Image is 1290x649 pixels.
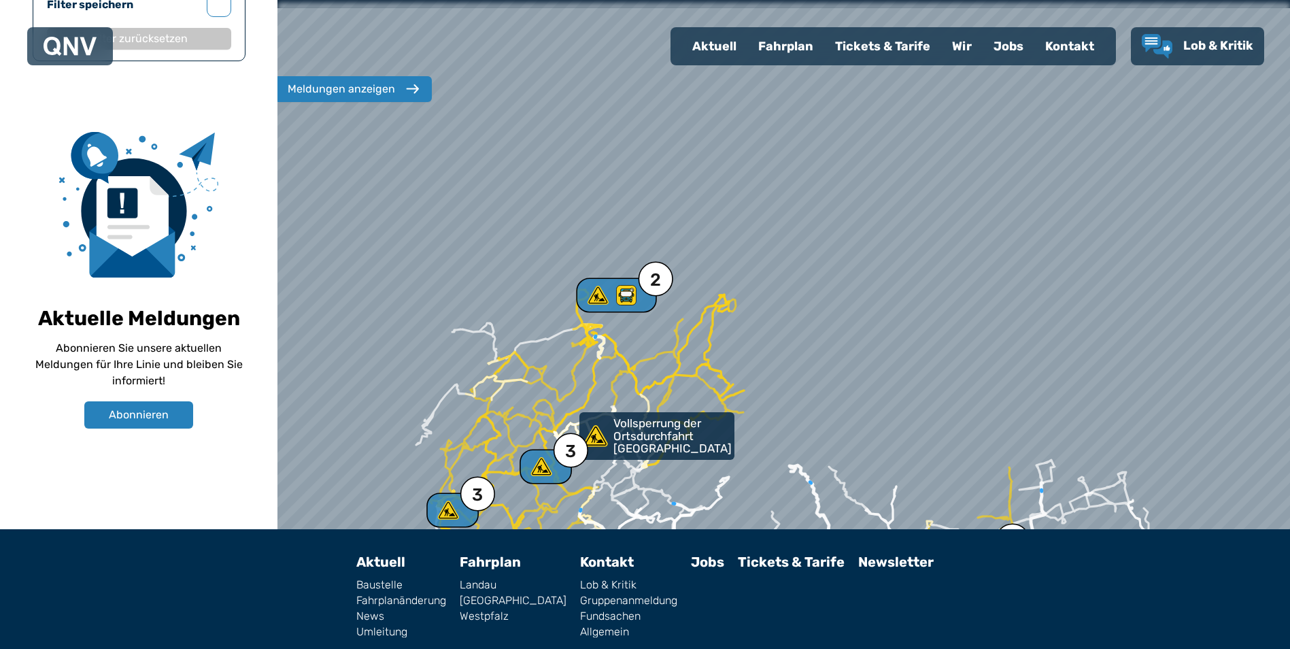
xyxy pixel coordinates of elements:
img: newsletter [59,132,218,278]
div: 2 [591,284,640,306]
a: Lob & Kritik [1142,34,1253,59]
a: Westpfalz [460,611,566,622]
div: Vollsperrung der Ortsdurchfahrt [GEOGRAPHIC_DATA] [579,412,729,460]
a: Wir [941,29,983,64]
a: QNV Logo [44,33,97,60]
a: Gruppenanmeldung [580,595,677,606]
a: Umleitung [356,627,446,637]
div: 3 [436,499,467,521]
a: Jobs [983,29,1034,64]
div: 3 [565,443,576,461]
a: Allgemein [580,627,677,637]
img: QNV Logo [44,37,97,56]
a: [GEOGRAPHIC_DATA] [460,595,566,606]
span: Abonnieren [109,407,169,423]
a: Fahrplan [460,554,521,570]
p: Vollsperrung der Ortsdurchfahrt [GEOGRAPHIC_DATA] [613,417,732,455]
a: Kontakt [580,554,634,570]
div: Meldungen anzeigen [288,81,395,97]
a: Aktuell [681,29,747,64]
a: Jobs [691,554,724,570]
a: Vollsperrung der Ortsdurchfahrt [GEOGRAPHIC_DATA] [579,412,734,460]
span: Lob & Kritik [1183,38,1253,53]
a: Newsletter [858,554,934,570]
div: 2 [650,271,661,289]
a: Aktuell [356,554,405,570]
a: Tickets & Tarife [824,29,941,64]
a: Fundsachen [580,611,677,622]
a: Fahrplanänderung [356,595,446,606]
a: Fahrplan [747,29,824,64]
a: Tickets & Tarife [738,554,845,570]
a: Kontakt [1034,29,1105,64]
p: Abonnieren Sie unsere aktuellen Meldungen für Ihre Linie und bleiben Sie informiert! [33,340,245,389]
h1: Aktuelle Meldungen [38,306,240,331]
a: Landau [460,580,566,590]
button: Abonnieren [84,401,193,429]
a: News [356,611,446,622]
button: Meldungen anzeigen [274,76,432,102]
a: Baustelle [356,580,446,590]
div: 3 [472,486,483,504]
a: Lob & Kritik [580,580,677,590]
div: 3 [529,456,560,478]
